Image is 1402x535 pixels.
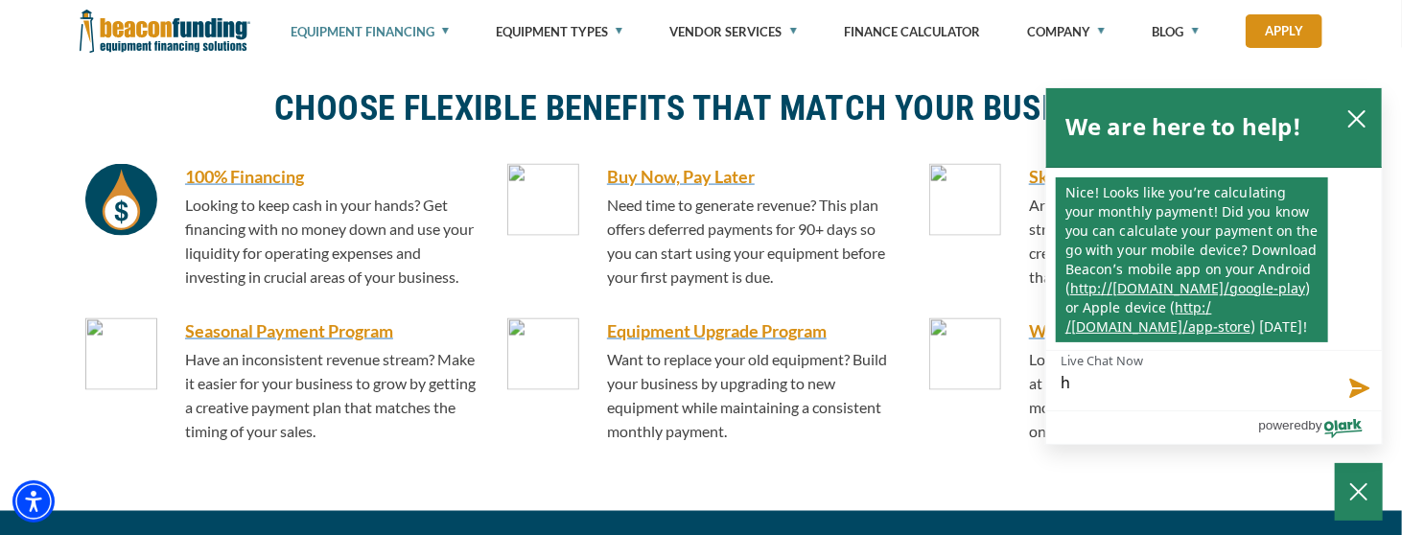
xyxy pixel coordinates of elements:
a: Wrap Financing [1029,318,1322,343]
label: Live Chat Now [1061,353,1143,367]
h2: CHOOSE FLEXIBLE BENEFITS THAT MATCH YOUR BUSINESS [80,86,1322,130]
button: Close Chatbox [1335,463,1383,521]
a: Buy Now, Pay Later [607,164,900,189]
a: Equipment Upgrade Program [607,318,900,343]
a: 100% Financing [185,164,479,189]
a: Powered by Olark [1258,411,1382,444]
div: chat [1046,168,1382,350]
a: Seasonal Payment Program [185,318,479,343]
span: Looking to keep cash in your hands? Get financing with no money down and use your liquidity for o... [185,196,474,286]
a: icon [85,164,157,280]
a: http://[DOMAIN_NAME]/app-store [1065,298,1250,336]
span: Are you tired of the typical payment structure by other lenders? We can get creative with a flexi... [1029,196,1302,286]
span: by [1309,413,1322,437]
span: Looking to acquire multiple equipment units at once? Save a little bit of money on your monthly b... [1029,350,1320,440]
span: Want to replace your old equipment? Build your business by upgrading to new equipment while maint... [607,350,887,440]
button: Send message [1334,366,1382,410]
div: olark chatbox [1045,87,1383,445]
p: Nice! Looks like you’re calculating your monthly payment! Did you know you can calculate your pay... [1056,177,1328,342]
a: http://[DOMAIN_NAME]/google-play [1070,279,1305,297]
img: icon [85,164,157,236]
a: Apply [1246,14,1322,48]
span: Have an inconsistent revenue stream? Make it easier for your business to grow by getting a creati... [185,350,476,440]
h2: We are here to help! [1065,107,1302,146]
a: Skip or Step Payments [1029,164,1322,189]
span: powered [1258,413,1308,437]
button: close chatbox [1342,105,1372,131]
span: Need time to generate revenue? This plan offers deferred payments for 90+ days so you can start u... [607,196,885,286]
div: Accessibility Menu [12,480,55,523]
